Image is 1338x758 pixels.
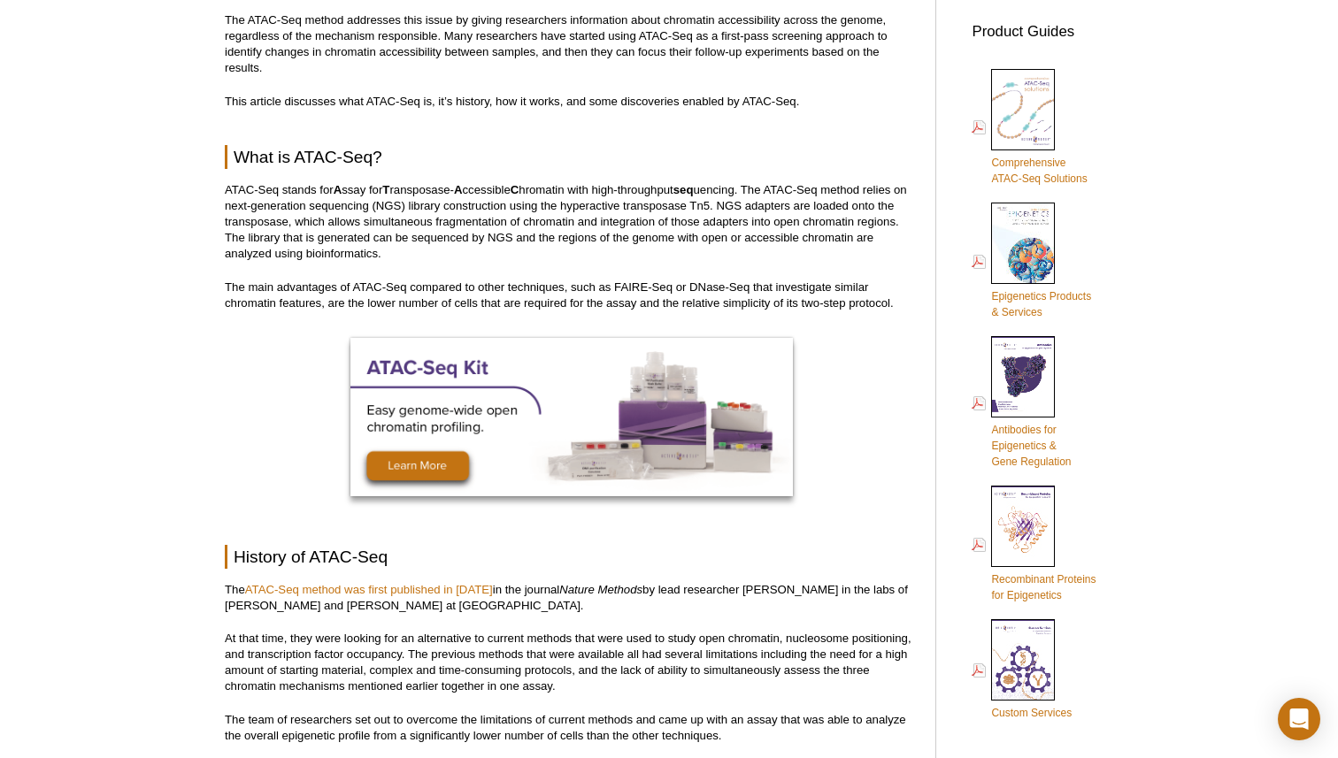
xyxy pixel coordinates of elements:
strong: A [334,183,342,196]
span: Epigenetics Products & Services [991,290,1091,318]
p: At that time, they were looking for an alternative to current methods that were used to study ope... [225,631,918,694]
p: The in the journal by lead researcher [PERSON_NAME] in the labs of [PERSON_NAME] and [PERSON_NAME... [225,582,918,614]
div: Open Intercom Messenger [1278,698,1320,740]
p: ATAC-Seq stands for ssay for ransposase- ccessible hromatin with high-throughput uencing. The ATA... [225,182,918,262]
strong: T [382,183,389,196]
em: Nature Methods [559,583,642,596]
span: Antibodies for Epigenetics & Gene Regulation [991,424,1071,468]
strong: A [454,183,463,196]
img: Rec_prots_140604_cover_web_70x200 [991,486,1055,567]
span: Custom Services [991,707,1072,719]
img: Comprehensive ATAC-Seq Solutions [991,69,1055,151]
h3: Product Guides [972,14,1113,40]
a: Epigenetics Products& Services [972,201,1091,322]
a: Antibodies forEpigenetics &Gene Regulation [972,334,1071,471]
p: The ATAC-Seq method addresses this issue by giving researchers information about chromatin access... [225,12,918,76]
h2: What is ATAC-Seq? [225,145,918,169]
a: Custom Services [972,617,1072,723]
h2: History of ATAC-Seq [225,545,918,569]
span: Recombinant Proteins for Epigenetics [991,573,1096,601]
p: This article discusses what ATAC-Seq is, it’s history, how it works, and some discoveries enabled... [225,94,918,110]
p: The main advantages of ATAC-Seq compared to other techniques, such as FAIRE-Seq or DNase-Seq that... [225,279,918,311]
img: ATAC-Seq Kit [350,338,793,496]
img: Abs_epi_2015_cover_web_70x200 [991,336,1055,417]
img: Custom_Services_cover [991,619,1055,701]
span: Comprehensive ATAC-Seq Solutions [991,157,1087,185]
img: Epi_brochure_140604_cover_web_70x200 [991,203,1055,284]
a: ATAC-Seq method was first published in [DATE] [245,583,493,596]
a: Recombinant Proteinsfor Epigenetics [972,484,1096,605]
p: The team of researchers set out to overcome the limitations of current methods and came up with a... [225,712,918,744]
strong: seq [673,183,694,196]
strong: C [511,183,519,196]
a: ComprehensiveATAC-Seq Solutions [972,67,1087,189]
